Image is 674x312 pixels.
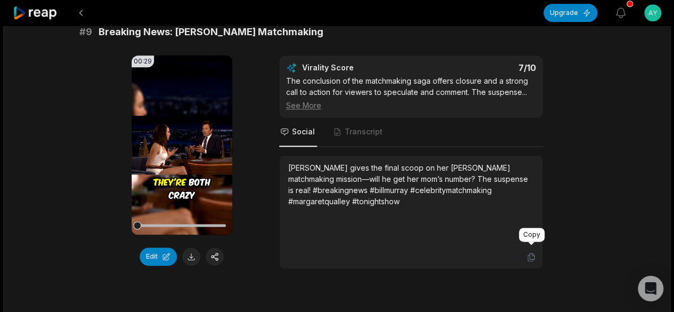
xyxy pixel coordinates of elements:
div: 7 /10 [421,62,536,73]
span: Breaking News: [PERSON_NAME] Matchmaking [99,25,323,39]
div: Copy [519,228,545,242]
div: Virality Score [302,62,417,73]
span: Transcript [345,126,383,137]
button: Upgrade [543,4,597,22]
div: See More [286,100,536,111]
video: Your browser does not support mp4 format. [132,55,232,235]
div: Open Intercom Messenger [638,276,663,301]
div: [PERSON_NAME] gives the final scoop on her [PERSON_NAME] matchmaking mission—will he get her mom’... [288,162,534,207]
span: # 9 [79,25,92,39]
nav: Tabs [279,118,543,147]
button: Edit [140,247,177,266]
div: The conclusion of the matchmaking saga offers closure and a strong call to action for viewers to ... [286,75,536,111]
span: Social [292,126,315,137]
